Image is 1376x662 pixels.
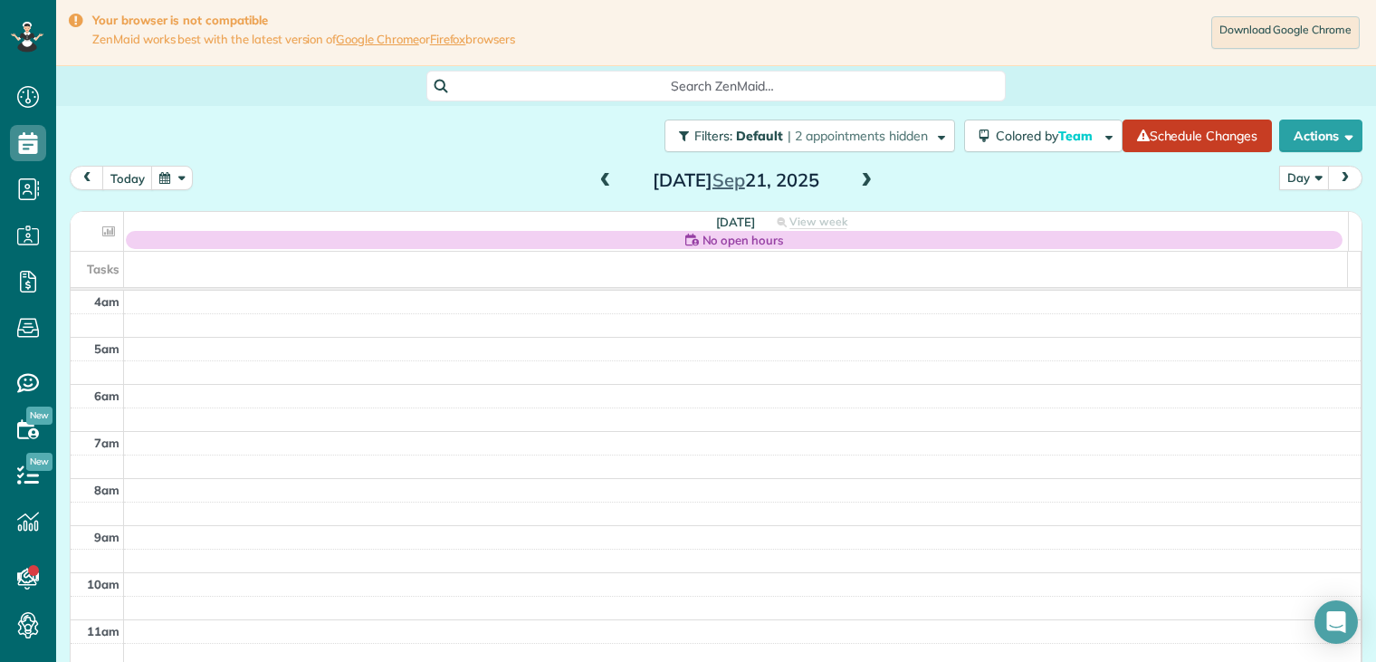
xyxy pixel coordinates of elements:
[702,231,784,249] span: No open hours
[712,168,745,191] span: Sep
[94,530,119,544] span: 9am
[430,32,466,46] a: Firefox
[788,128,928,144] span: | 2 appointments hidden
[694,128,732,144] span: Filters:
[1211,16,1360,49] a: Download Google Chrome
[92,13,515,28] strong: Your browser is not compatible
[92,32,515,47] span: ZenMaid works best with the latest version of or browsers
[70,166,104,190] button: prev
[655,120,955,152] a: Filters: Default | 2 appointments hidden
[94,436,119,450] span: 7am
[102,166,153,190] button: today
[26,453,53,471] span: New
[1058,128,1095,144] span: Team
[87,624,119,638] span: 11am
[1123,120,1272,152] a: Schedule Changes
[26,407,53,425] span: New
[94,341,119,356] span: 5am
[336,32,419,46] a: Google Chrome
[623,170,849,190] h2: [DATE] 21, 2025
[789,215,847,229] span: View week
[87,577,119,591] span: 10am
[1328,166,1362,190] button: next
[736,128,784,144] span: Default
[1279,120,1362,152] button: Actions
[94,483,119,497] span: 8am
[996,128,1099,144] span: Colored by
[716,215,755,229] span: [DATE]
[87,262,119,276] span: Tasks
[964,120,1123,152] button: Colored byTeam
[94,389,119,403] span: 6am
[664,120,955,152] button: Filters: Default | 2 appointments hidden
[94,294,119,309] span: 4am
[1279,166,1330,190] button: Day
[1314,600,1358,644] div: Open Intercom Messenger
